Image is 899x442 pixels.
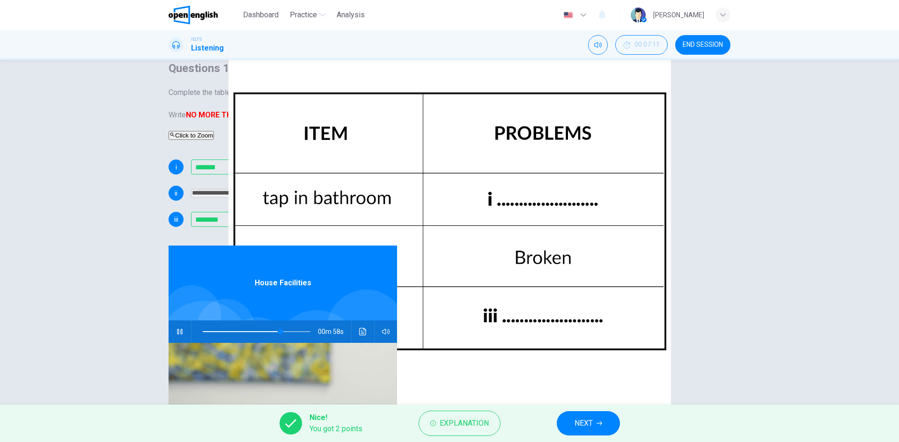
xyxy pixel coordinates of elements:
img: Profile picture [631,7,646,22]
button: NEXT [557,411,620,435]
div: [PERSON_NAME] [653,9,704,21]
span: END SESSION [683,41,723,49]
span: Explanation [440,417,489,430]
span: NEXT [575,417,593,430]
span: Nice! [309,412,362,423]
div: Hide [615,35,668,55]
img: en [562,12,574,19]
span: 00m 58s [318,320,351,343]
div: Mute [588,35,608,55]
span: House Facilities [255,277,311,289]
button: 00:07:11 [615,35,668,55]
span: 00:07:11 [634,41,660,49]
button: Practice [286,7,329,23]
span: IELTS [191,36,202,43]
button: Dashboard [239,7,282,23]
button: Click to see the audio transcription [355,320,370,343]
button: Explanation [419,411,501,436]
button: END SESSION [675,35,730,55]
span: Practice [290,9,317,21]
img: OpenEnglish logo [169,6,218,24]
span: You got 2 points [309,423,362,435]
span: Dashboard [243,9,279,21]
span: Analysis [337,9,365,21]
h1: Listening [191,43,224,54]
button: Analysis [333,7,368,23]
a: OpenEnglish logo [169,6,239,24]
